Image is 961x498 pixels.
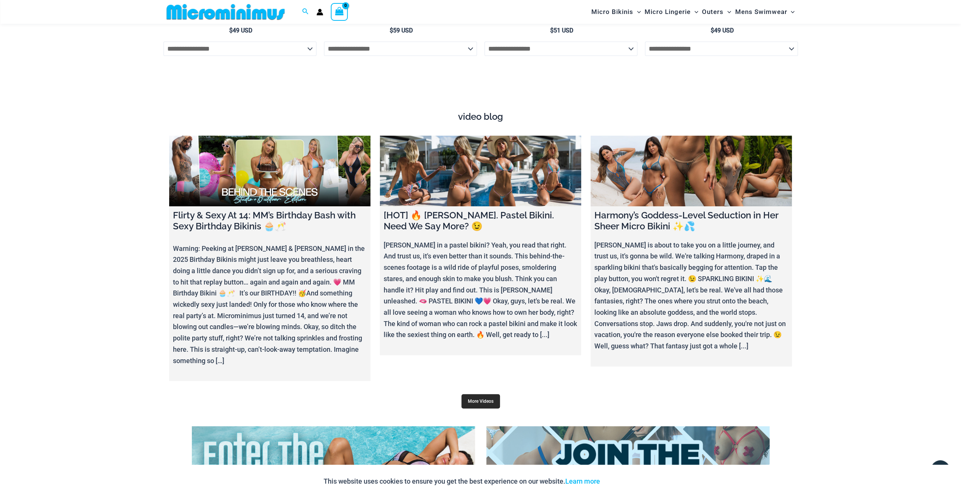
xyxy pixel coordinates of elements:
a: Micro BikinisMenu ToggleMenu Toggle [589,2,643,22]
p: Warning: Peeking at [PERSON_NAME] & [PERSON_NAME] in the 2025 Birthday Bikinis might just leave y... [173,243,367,367]
span: Outers [702,2,723,22]
span: Mens Swimwear [735,2,787,22]
h4: [HOT] 🔥 [PERSON_NAME]. Pastel Bikini. Need We Say More? 😉 [384,210,577,232]
button: Accept [606,472,638,490]
p: This website uses cookies to ensure you get the best experience on our website. [324,476,600,487]
a: Micro LingerieMenu ToggleMenu Toggle [643,2,700,22]
a: Learn more [565,477,600,485]
h4: Harmony’s Goddess-Level Seduction in Her Sheer Micro Bikini ✨💦 [594,210,788,232]
h4: video blog [169,111,792,122]
span: Menu Toggle [691,2,698,22]
a: OutersMenu ToggleMenu Toggle [700,2,733,22]
span: Menu Toggle [787,2,794,22]
bdi: 59 USD [390,27,413,34]
img: MM SHOP LOGO FLAT [164,3,288,20]
bdi: 49 USD [711,27,734,34]
span: Menu Toggle [633,2,641,22]
span: Micro Lingerie [645,2,691,22]
span: Micro Bikinis [591,2,633,22]
span: $ [711,27,714,34]
span: $ [550,27,554,34]
h4: Flirty & Sexy At 14: MM’s Birthday Bash with Sexy Birthday Bikinis 🧁🥂 [173,210,367,232]
a: Mens SwimwearMenu ToggleMenu Toggle [733,2,796,22]
a: Search icon link [302,7,309,17]
a: More Videos [461,394,500,408]
span: Menu Toggle [723,2,731,22]
bdi: 51 USD [550,27,573,34]
a: View Shopping Cart, empty [331,3,348,20]
p: [PERSON_NAME] is about to take you on a little journey, and trust us, it's gonna be wild. We're t... [594,240,788,352]
bdi: 49 USD [229,27,252,34]
span: $ [229,27,233,34]
nav: Site Navigation [588,1,798,23]
span: $ [390,27,393,34]
a: Account icon link [316,9,323,15]
p: [PERSON_NAME] in a pastel bikini? Yeah, you read that right. And trust us, it's even better than ... [384,240,577,340]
